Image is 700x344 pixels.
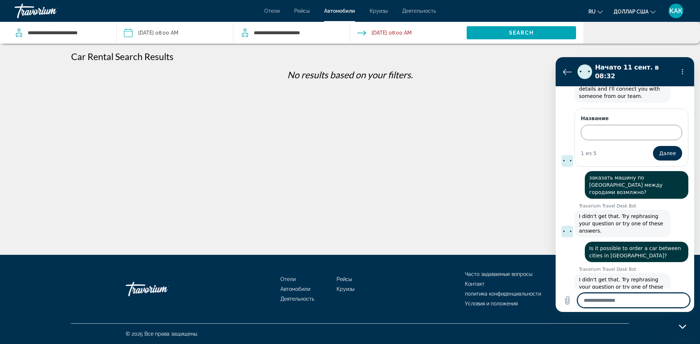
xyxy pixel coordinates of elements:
[614,6,656,17] button: Изменить валюту
[126,278,199,300] a: Травориум
[614,9,649,15] font: доллар США
[669,7,682,15] font: КАК
[357,22,412,44] button: Drop-off date: Oct 18, 2025 08:00 AM
[294,8,310,14] a: Рейсы
[556,57,694,312] iframe: Окно обмена сообщениями
[588,6,603,17] button: Изменить язык
[402,8,436,14] a: Деятельность
[337,276,352,282] a: Рейсы
[370,8,388,14] a: Круизы
[124,22,178,44] button: Pickup date: Oct 14, 2025 08:00 AM
[324,8,355,14] a: Автомобили
[465,271,532,277] a: Часто задаваемые вопросы
[465,291,541,297] a: политика конфиденциальности
[337,286,354,292] a: Круизы
[71,51,174,62] h1: Car Rental Search Results
[264,8,280,14] a: Отели
[467,26,576,39] button: Search
[509,30,534,36] span: Search
[280,276,296,282] a: Отели
[280,286,310,292] a: Автомобили
[465,301,518,307] a: Условия и положения
[15,1,87,20] a: Травориум
[588,9,596,15] font: ru
[67,69,633,80] p: No results based on your filters.
[126,331,198,337] font: © 2025 Все права защищены.
[465,281,485,287] a: Контакт
[280,296,314,302] a: Деятельность
[671,315,694,338] iframe: Кнопка, открывающая окно обмена сообщениями; идет разговор
[666,3,685,19] button: Меню пользователя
